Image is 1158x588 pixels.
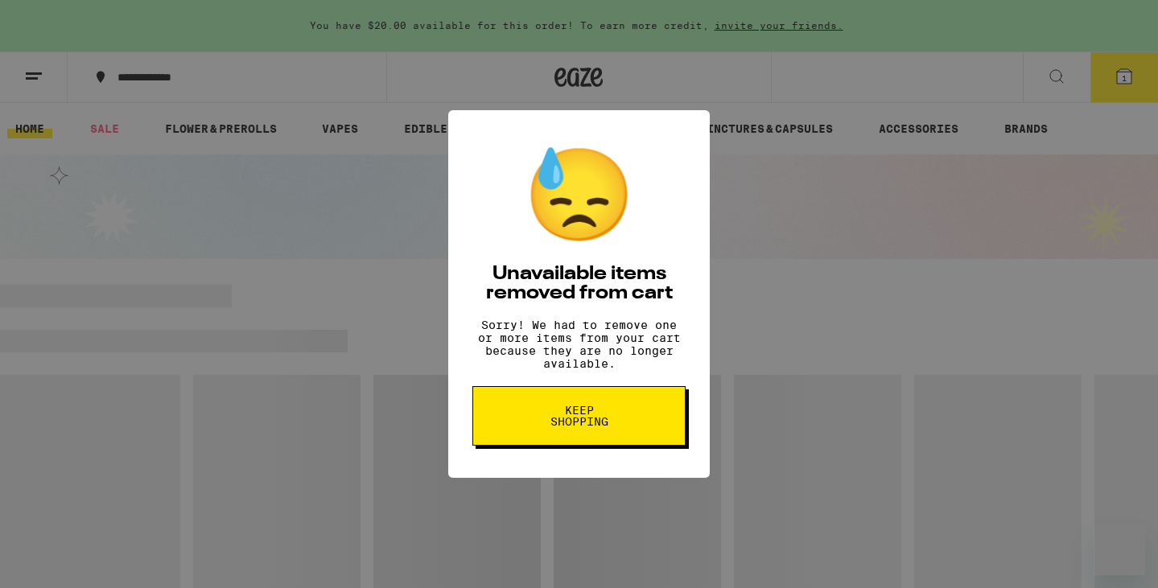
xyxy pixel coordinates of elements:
span: Keep Shopping [538,405,620,427]
h2: Unavailable items removed from cart [472,265,686,303]
button: Keep Shopping [472,386,686,446]
div: 😓 [523,142,636,249]
p: Sorry! We had to remove one or more items from your cart because they are no longer available. [472,319,686,370]
iframe: Button to launch messaging window [1094,524,1145,575]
